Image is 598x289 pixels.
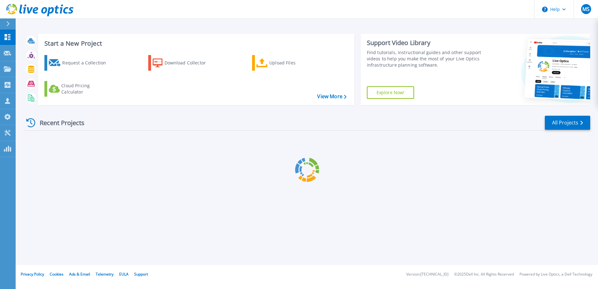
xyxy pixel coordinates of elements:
li: Version: [TECHNICAL_ID] [406,272,448,276]
div: Find tutorials, instructional guides and other support videos to help you make the most of your L... [367,49,484,68]
li: Powered by Live Optics, a Dell Technology [519,272,592,276]
div: Cloud Pricing Calculator [61,83,111,95]
div: Recent Projects [24,115,93,130]
a: Request a Collection [44,55,114,71]
h3: Start a New Project [44,40,346,47]
div: Download Collector [165,57,215,69]
div: Support Video Library [367,39,484,47]
span: MS [582,7,590,12]
a: Privacy Policy [21,271,44,277]
a: Cloud Pricing Calculator [44,81,114,97]
a: View More [317,94,346,99]
a: Explore Now! [367,86,414,99]
a: Ads & Email [69,271,90,277]
a: Download Collector [148,55,218,71]
a: Support [134,271,148,277]
li: © 2025 Dell Inc. All Rights Reserved [454,272,514,276]
a: Telemetry [96,271,114,277]
div: Upload Files [269,57,319,69]
a: Upload Files [252,55,322,71]
a: All Projects [545,116,590,130]
div: Request a Collection [62,57,112,69]
a: EULA [119,271,129,277]
a: Cookies [50,271,63,277]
